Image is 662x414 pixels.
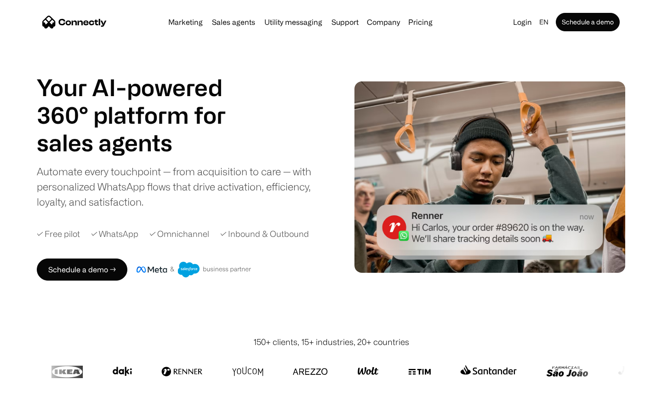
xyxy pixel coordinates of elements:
[367,16,400,29] div: Company
[9,397,55,411] aside: Language selected: English
[165,18,206,26] a: Marketing
[539,16,548,29] div: en
[18,398,55,411] ul: Language list
[149,228,209,240] div: ✓ Omnichannel
[91,228,138,240] div: ✓ WhatsApp
[253,336,409,348] div: 150+ clients, 15+ industries, 20+ countries
[208,18,259,26] a: Sales agents
[556,13,620,31] a: Schedule a demo
[328,18,362,26] a: Support
[137,262,251,277] img: Meta and Salesforce business partner badge.
[37,228,80,240] div: ✓ Free pilot
[37,74,248,129] h1: Your AI-powered 360° platform for
[37,129,248,156] h1: sales agents
[405,18,436,26] a: Pricing
[509,16,536,29] a: Login
[37,164,326,209] div: Automate every touchpoint — from acquisition to care — with personalized WhatsApp flows that driv...
[220,228,309,240] div: ✓ Inbound & Outbound
[261,18,326,26] a: Utility messaging
[37,259,127,281] a: Schedule a demo →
